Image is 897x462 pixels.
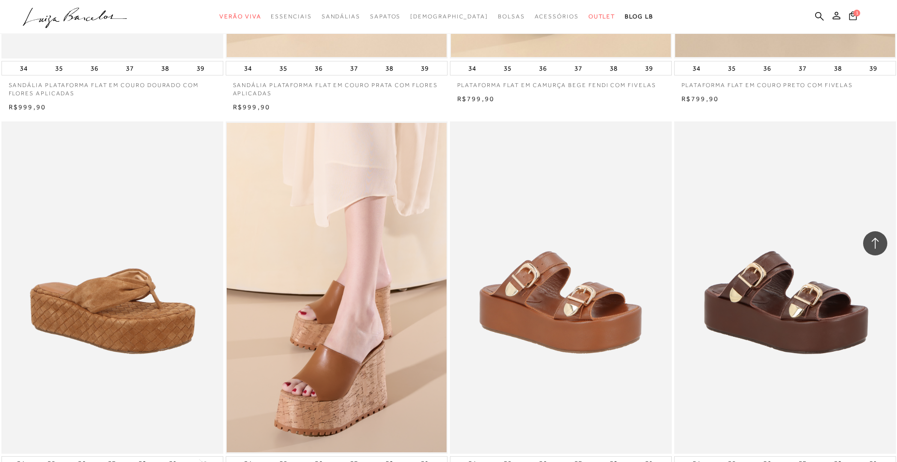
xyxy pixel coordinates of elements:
[227,123,447,452] img: SANDÁLIA PLATAFORMA EM COURO CARAMELO E SOLADO DE CORTIÇA
[241,61,255,75] button: 34
[451,123,671,452] img: PLATAFORMA FLAT EM COURO CASTANHO COM FIVELAS
[410,13,488,20] span: [DEMOGRAPHIC_DATA]
[312,61,325,75] button: 36
[681,95,719,103] span: R$799,90
[370,8,401,26] a: categoryNavScreenReaderText
[322,13,360,20] span: Sandálias
[88,61,101,75] button: 36
[725,61,739,75] button: 35
[853,10,860,16] span: 1
[410,8,488,26] a: noSubCategoriesText
[2,123,222,452] a: SANDÁLIA PLATAFORMA FLAT EM CAMURÇA CARAMELO SANDÁLIA PLATAFORMA FLAT EM CAMURÇA CARAMELO
[498,8,525,26] a: categoryNavScreenReaderText
[233,103,271,111] span: R$999,90
[846,11,860,24] button: 1
[760,61,774,75] button: 36
[227,123,447,452] a: SANDÁLIA PLATAFORMA EM COURO CARAMELO E SOLADO DE CORTIÇA SANDÁLIA PLATAFORMA EM COURO CARAMELO E...
[418,61,432,75] button: 39
[226,75,448,98] a: SANDÁLIA PLATAFORMA FLAT EM COURO PRATA COM FLORES APLICADAS
[457,95,495,103] span: R$799,90
[625,13,653,20] span: BLOG LB
[383,61,396,75] button: 38
[277,61,290,75] button: 35
[219,13,261,20] span: Verão Viva
[158,61,172,75] button: 38
[796,61,809,75] button: 37
[607,61,620,75] button: 38
[588,8,616,26] a: categoryNavScreenReaderText
[675,123,895,452] img: PLATAFORMA FLAT EM COURO CAFÉ COM FIVELAS
[219,8,261,26] a: categoryNavScreenReaderText
[465,61,479,75] button: 34
[123,61,137,75] button: 37
[535,8,579,26] a: categoryNavScreenReaderText
[866,61,880,75] button: 39
[9,103,46,111] span: R$999,90
[17,61,31,75] button: 34
[370,13,401,20] span: Sapatos
[1,75,223,98] a: SANDÁLIA PLATAFORMA FLAT EM COURO DOURADO COM FLORES APLICADAS
[588,13,616,20] span: Outlet
[271,13,311,20] span: Essenciais
[322,8,360,26] a: categoryNavScreenReaderText
[194,61,207,75] button: 39
[535,13,579,20] span: Acessórios
[271,8,311,26] a: categoryNavScreenReaderText
[572,61,585,75] button: 37
[642,61,656,75] button: 39
[674,75,896,89] a: PLATAFORMA FLAT EM COURO PRETO COM FIVELAS
[451,123,671,452] a: PLATAFORMA FLAT EM COURO CASTANHO COM FIVELAS PLATAFORMA FLAT EM COURO CASTANHO COM FIVELAS
[675,123,895,452] a: PLATAFORMA FLAT EM COURO CAFÉ COM FIVELAS PLATAFORMA FLAT EM COURO CAFÉ COM FIVELAS
[347,61,361,75] button: 37
[831,61,845,75] button: 38
[501,61,514,75] button: 35
[52,61,66,75] button: 35
[498,13,525,20] span: Bolsas
[450,75,672,89] a: PLATAFORMA FLAT EM CAMURÇA BEGE FENDI COM FIVELAS
[690,61,703,75] button: 34
[2,123,222,452] img: SANDÁLIA PLATAFORMA FLAT EM CAMURÇA CARAMELO
[625,8,653,26] a: BLOG LB
[536,61,550,75] button: 36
